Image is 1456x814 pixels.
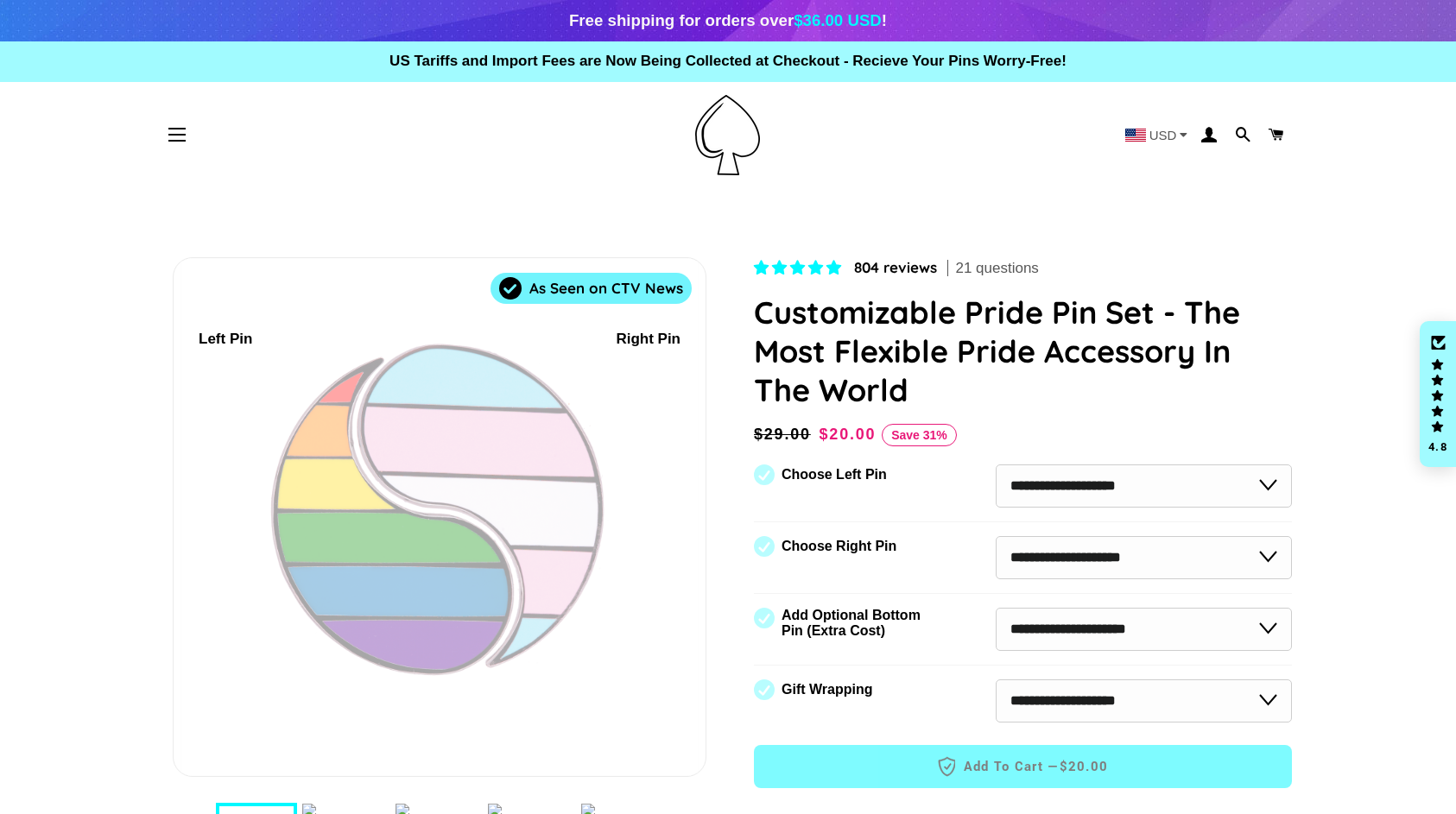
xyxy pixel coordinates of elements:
[1149,129,1177,142] span: USD
[754,745,1292,788] button: Add to Cart —$20.00
[754,293,1292,409] h1: Customizable Pride Pin Set - The Most Flexible Pride Accessory In The World
[754,422,815,446] span: $29.00
[780,755,1266,778] span: Add to Cart —
[820,426,877,443] span: $20.00
[1428,441,1448,452] div: 4.8
[782,608,927,639] label: Add Optional Bottom Pin (Extra Cost)
[695,95,760,175] img: Pin-Ace
[782,682,872,697] label: Gift Wrapping
[882,424,957,446] span: Save 31%
[616,328,681,351] div: Right Pin
[782,467,887,483] label: Choose Left Pin
[854,258,937,276] span: 804 reviews
[754,260,845,276] span: 4.83 stars
[1420,321,1456,468] div: Click to open Judge.me floating reviews tab
[794,11,882,29] span: $36.00 USD
[1060,757,1109,775] span: $20.00
[955,258,1038,279] span: 21 questions
[782,539,896,554] label: Choose Right Pin
[174,258,706,776] div: 1 / 7
[569,9,887,33] div: Free shipping for orders over !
